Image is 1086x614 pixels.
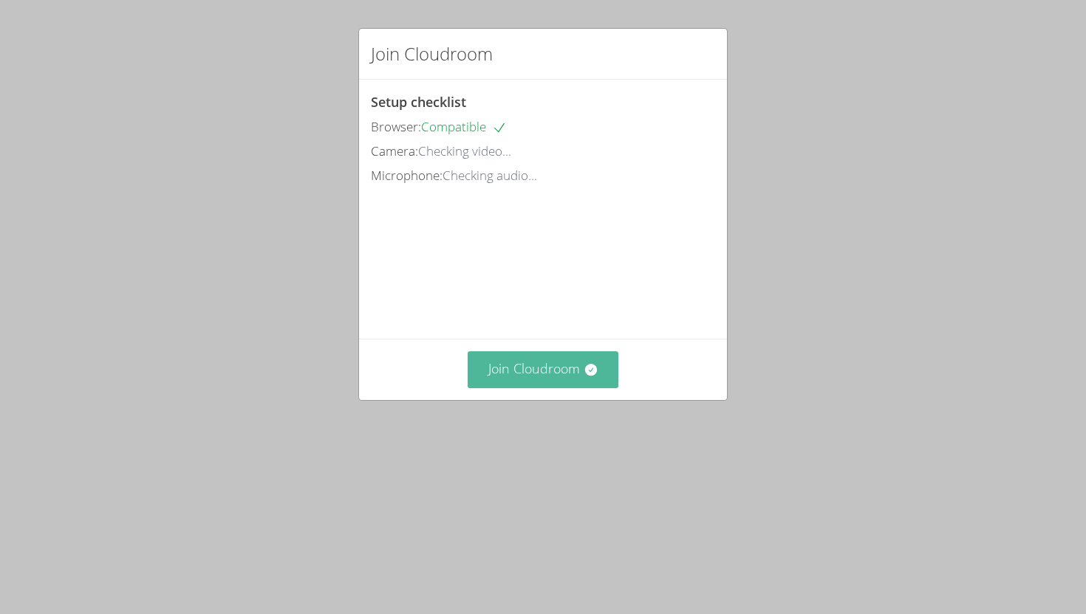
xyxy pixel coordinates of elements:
button: Join Cloudroom [468,351,619,387]
h2: Join Cloudroom [371,41,493,67]
span: Compatible [421,118,507,135]
span: Setup checklist [371,93,466,111]
span: Checking video... [418,142,511,159]
span: Microphone: [371,167,443,184]
span: Checking audio... [443,167,537,184]
span: Browser: [371,118,421,135]
span: Camera: [371,142,418,159]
